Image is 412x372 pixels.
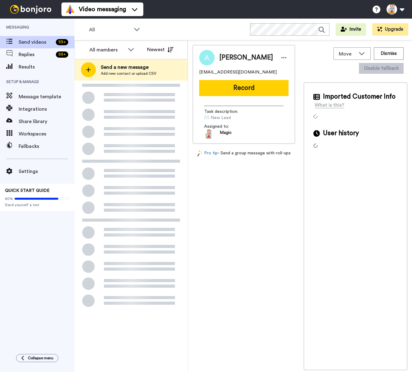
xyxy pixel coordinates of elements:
button: Disable fallback [359,63,404,74]
span: User history [323,129,359,138]
span: [EMAIL_ADDRESS][DOMAIN_NAME] [199,69,277,75]
span: Collapse menu [28,356,53,361]
a: Pro tip [197,150,218,157]
button: Invite [336,23,366,36]
span: Settings [19,168,74,175]
button: Record [199,80,289,96]
span: Assigned to: [204,123,248,130]
span: Video messaging [79,5,126,14]
span: Workspaces [19,130,74,138]
span: Magic [220,130,232,139]
span: QUICK START GUIDE [5,188,50,193]
button: Newest [142,43,178,56]
span: Send videos [19,38,53,46]
span: Fallbacks [19,143,74,150]
span: [PERSON_NAME] [219,53,273,62]
img: 15d1c799-1a2a-44da-886b-0dc1005ab79c-1524146106.jpg [204,130,213,139]
div: - Send a group message with roll-ups [193,150,295,157]
button: Collapse menu [16,354,58,362]
div: What is this? [315,101,344,109]
div: All members [89,46,125,54]
img: bj-logo-header-white.svg [7,5,54,14]
span: Send yourself a test [5,202,69,207]
div: 99 + [56,39,68,45]
img: magic-wand.svg [197,150,203,157]
span: All [89,26,131,33]
button: Upgrade [372,23,408,36]
span: Replies [19,51,53,58]
span: 80% [5,196,13,201]
button: Dismiss [374,47,404,60]
span: Integrations [19,105,74,113]
img: Image of Andrea Ulrich [199,50,215,65]
span: Send a new message [101,64,156,71]
div: 99 + [56,51,68,58]
span: Task description : [204,108,248,115]
span: Imported Customer Info [323,92,396,101]
span: Share library [19,118,74,125]
span: Add new contact or upload CSV [101,71,156,76]
span: Message template [19,93,74,100]
img: vm-color.svg [65,4,75,14]
span: Move [339,50,356,58]
span: Results [19,63,74,71]
span: ✉️ New Lead [204,115,263,121]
